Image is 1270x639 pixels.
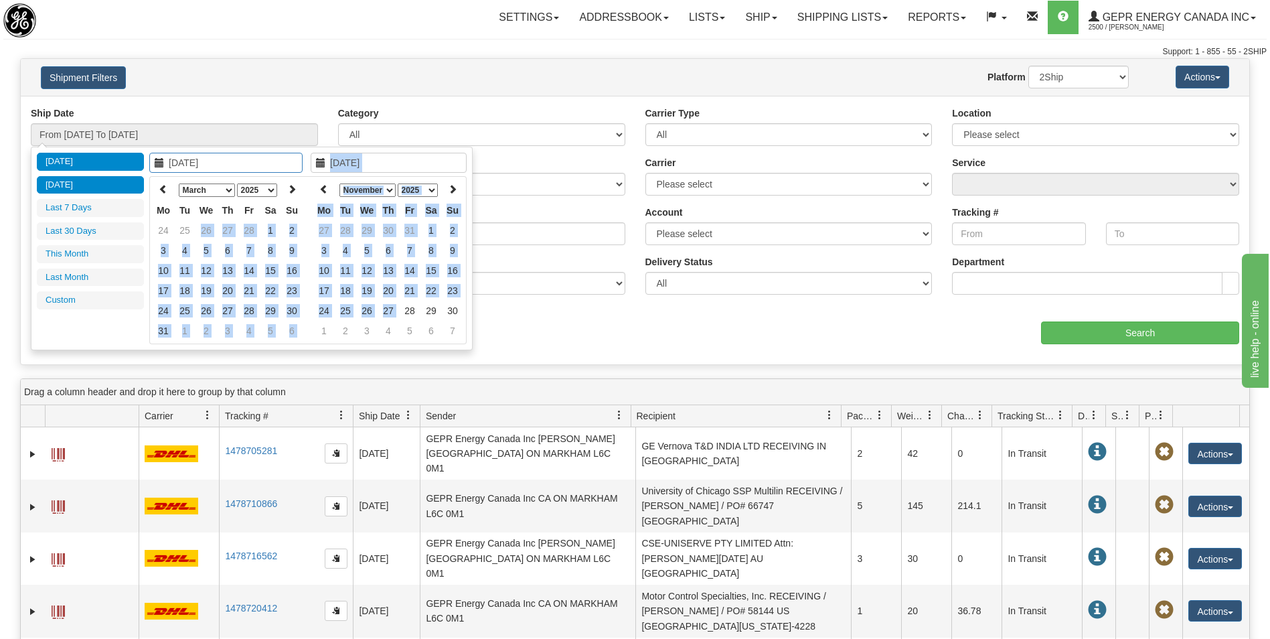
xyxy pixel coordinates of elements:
td: 6 [281,321,303,341]
span: Recipient [637,409,676,423]
a: 1478716562 [225,551,277,561]
img: 7 - DHL_Worldwide [145,445,198,462]
a: Weight filter column settings [919,404,941,427]
td: 2 [851,427,901,480]
td: 14 [238,261,260,281]
td: 24 [313,301,335,321]
td: 18 [335,281,356,301]
td: 15 [420,261,442,281]
a: Settings [489,1,569,34]
td: 7 [442,321,463,341]
li: Last 7 Days [37,199,144,217]
span: In Transit [1088,443,1107,461]
span: Tracking # [225,409,268,423]
span: Charge [947,409,975,423]
li: [DATE] [37,176,144,194]
td: 19 [195,281,217,301]
label: Carrier [645,156,676,169]
td: 1 [313,321,335,341]
td: 23 [281,281,303,301]
div: live help - online [10,8,124,24]
th: Fr [399,200,420,220]
td: 28 [335,220,356,240]
td: 20 [217,281,238,301]
label: Platform [987,70,1026,84]
td: 25 [174,220,195,240]
td: 8 [420,240,442,261]
td: 5 [195,240,217,261]
td: 3 [356,321,378,341]
td: 2 [195,321,217,341]
td: 20 [378,281,399,301]
a: Label [52,494,65,516]
th: Tu [174,200,195,220]
li: [DATE] [37,153,144,171]
span: Pickup Not Assigned [1155,601,1174,620]
td: 145 [901,480,951,532]
a: Shipment Issues filter column settings [1116,404,1139,427]
label: Carrier Type [645,106,700,120]
td: 14 [399,261,420,281]
td: GEPR Energy Canada Inc CA ON MARKHAM L6C 0M1 [420,585,635,637]
td: 42 [901,427,951,480]
td: 2 [335,321,356,341]
img: 7 - DHL_Worldwide [145,550,198,567]
a: Addressbook [569,1,679,34]
label: Delivery Status [645,255,713,269]
td: CSE-UNISERVE PTY LIMITED Attn: [PERSON_NAME][DATE] AU [GEOGRAPHIC_DATA] [635,532,851,585]
span: In Transit [1088,601,1107,620]
td: [DATE] [353,532,420,585]
span: Tracking Status [998,409,1056,423]
button: Copy to clipboard [325,496,347,516]
img: 7 - DHL_Worldwide [145,498,198,514]
td: 28 [399,301,420,321]
span: Pickup Not Assigned [1155,548,1174,567]
td: 6 [217,240,238,261]
td: In Transit [1002,532,1082,585]
td: 3 [313,240,335,261]
td: 23 [442,281,463,301]
th: We [195,200,217,220]
td: 24 [153,220,174,240]
td: 5 [356,240,378,261]
th: Mo [153,200,174,220]
span: GEPR Energy Canada Inc [1099,11,1249,23]
th: Su [281,200,303,220]
th: Sa [420,200,442,220]
a: Label [52,442,65,464]
a: Tracking Status filter column settings [1049,404,1072,427]
td: 24 [153,301,174,321]
td: 1 [851,585,901,637]
a: Expand [26,605,39,618]
label: Ship Date [31,106,74,120]
a: Carrier filter column settings [196,404,219,427]
td: 7 [238,240,260,261]
a: GEPR Energy Canada Inc 2500 / [PERSON_NAME] [1079,1,1266,34]
td: 6 [420,321,442,341]
td: GEPR Energy Canada Inc CA ON MARKHAM L6C 0M1 [420,480,635,532]
th: Mo [313,200,335,220]
a: Delivery Status filter column settings [1083,404,1105,427]
td: 0 [951,532,1002,585]
td: 11 [335,261,356,281]
button: Actions [1188,548,1242,569]
a: Ship [735,1,787,34]
td: 26 [195,220,217,240]
span: Shipment Issues [1111,409,1123,423]
td: 25 [174,301,195,321]
a: 1478710866 [225,498,277,509]
td: 30 [442,301,463,321]
button: Copy to clipboard [325,443,347,464]
td: 27 [378,301,399,321]
td: 22 [260,281,281,301]
td: 36.78 [951,585,1002,637]
td: 22 [420,281,442,301]
th: Tu [335,200,356,220]
span: Packages [847,409,875,423]
td: GEPR Energy Canada Inc [PERSON_NAME] [GEOGRAPHIC_DATA] ON MARKHAM L6C 0M1 [420,532,635,585]
td: 19 [356,281,378,301]
img: 7 - DHL_Worldwide [145,603,198,620]
td: 27 [313,220,335,240]
span: Pickup Status [1145,409,1156,423]
td: 4 [378,321,399,341]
